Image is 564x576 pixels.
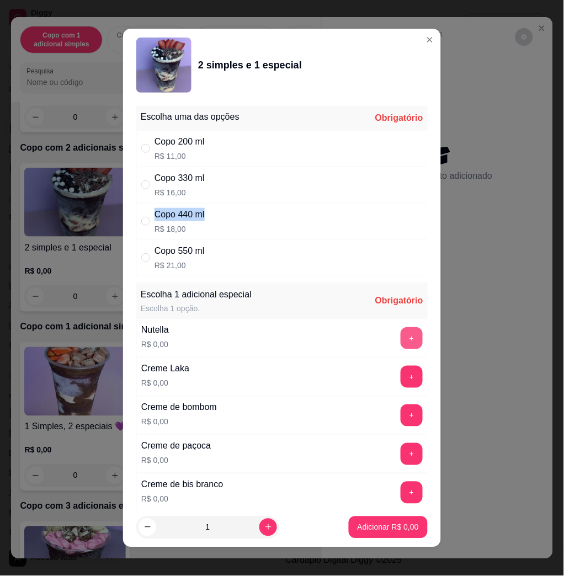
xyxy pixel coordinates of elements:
div: Obrigatório [375,295,423,308]
div: Escolha 1 opção. [141,303,252,314]
div: Copo 440 ml [155,208,205,221]
p: Adicionar R$ 0,00 [358,522,419,533]
p: R$ 0,00 [141,378,189,389]
div: Creme de bombom [141,401,217,414]
div: Copo 200 ml [155,135,205,148]
button: add [401,482,423,504]
div: 2 simples e 1 especial [198,57,302,73]
button: Close [421,31,439,49]
p: R$ 21,00 [155,260,205,271]
img: product-image [136,38,191,93]
div: Obrigatório [375,111,423,125]
div: Escolha uma das opções [141,110,240,124]
div: Nutella [141,324,169,337]
p: R$ 0,00 [141,455,211,466]
p: R$ 0,00 [141,494,224,505]
p: R$ 18,00 [155,223,205,234]
button: add [401,443,423,465]
div: Creme Laka [141,362,189,376]
div: Copo 330 ml [155,172,205,185]
button: add [401,404,423,426]
div: Creme de paçoca [141,440,211,453]
p: R$ 0,00 [141,339,169,350]
button: Adicionar R$ 0,00 [349,516,428,538]
button: decrease-product-quantity [139,519,156,536]
button: add [401,366,423,388]
div: Creme de bis branco [141,478,224,492]
div: Escolha 1 adicional especial [141,288,252,301]
p: R$ 16,00 [155,187,205,198]
p: R$ 0,00 [141,417,217,428]
button: add [401,327,423,349]
button: increase-product-quantity [259,519,277,536]
div: Copo 550 ml [155,244,205,258]
p: R$ 11,00 [155,151,205,162]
